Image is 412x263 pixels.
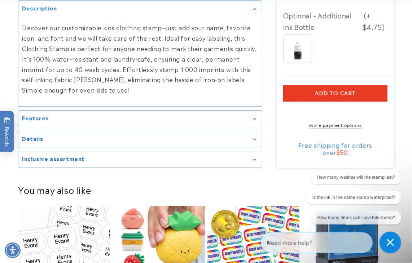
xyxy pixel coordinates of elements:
span: Add to cart [315,90,356,97]
iframe: Gorgias live chat conversation starters [302,170,405,231]
h2: Inclusive assortment [22,155,85,162]
img: Ink Bottle [284,35,312,63]
iframe: Sign Up via Text for Offers [6,205,91,227]
span: 50 [340,148,348,156]
summary: Features [18,111,262,127]
p: Discover our customizable kids clothing stamp—just add your name, favorite icon, and font and we ... [22,23,258,95]
button: Add to cart [283,85,388,102]
h2: You may also like [18,184,394,195]
h2: Features [22,114,49,121]
h2: Details [22,135,43,142]
div: Free shipping for orders over [283,141,388,156]
span: (+ $4.75) [363,9,388,33]
div: Accessibility Menu [5,242,21,258]
h2: Description [22,4,57,12]
span: $ [337,148,340,156]
div: Optional - Additional Ink Bottle [283,9,388,33]
summary: Details [18,131,262,147]
span: Rewards [4,117,10,147]
a: More payment options [283,121,388,128]
summary: Description [18,1,262,17]
iframe: Gorgias Floating Chat [260,229,405,256]
summary: Inclusive assortment [18,151,262,168]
